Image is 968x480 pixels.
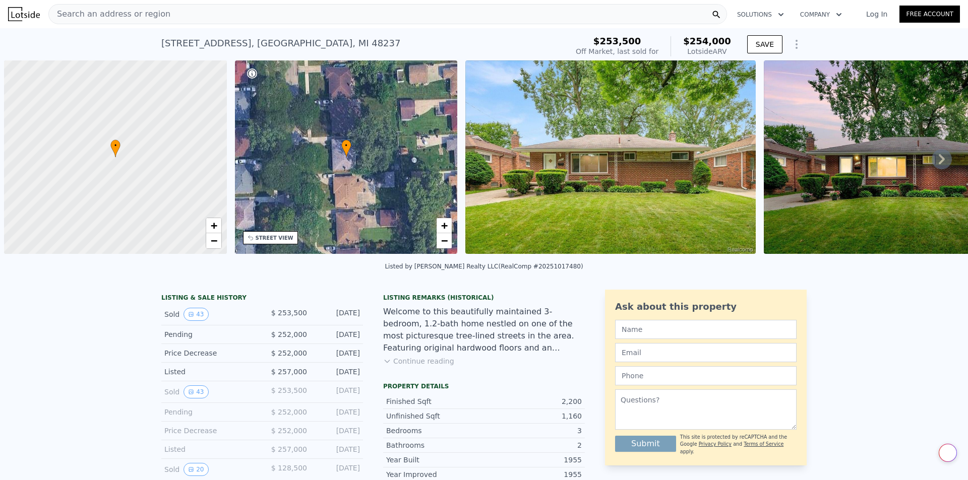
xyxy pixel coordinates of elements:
a: Free Account [899,6,960,23]
img: Sale: 167174408 Parcel: 59559617 [465,60,756,254]
div: [DATE] [315,463,360,476]
button: Submit [615,436,676,452]
div: Listing Remarks (Historical) [383,294,585,302]
div: Welcome to this beautifully maintained 3-bedroom, 1.2-bath home nestled on one of the most pictur... [383,306,585,354]
div: Ask about this property [615,300,797,314]
a: Privacy Policy [699,441,732,447]
div: Year Improved [386,469,484,479]
div: 1955 [484,455,582,465]
div: Pending [164,407,254,417]
div: Listed [164,367,254,377]
a: Terms of Service [744,441,783,447]
button: Continue reading [383,356,454,366]
div: [DATE] [315,385,360,398]
input: Email [615,343,797,362]
button: View historical data [184,308,208,321]
input: Phone [615,366,797,385]
div: [DATE] [315,308,360,321]
div: [STREET_ADDRESS] , [GEOGRAPHIC_DATA] , MI 48237 [161,36,400,50]
span: $ 252,000 [271,408,307,416]
div: 1,160 [484,411,582,421]
span: $ 257,000 [271,445,307,453]
button: View historical data [184,463,208,476]
div: Listed [164,444,254,454]
button: SAVE [747,35,782,53]
div: Lotside ARV [683,46,731,56]
a: Zoom out [437,233,452,248]
span: $253,500 [593,36,641,46]
div: Bathrooms [386,440,484,450]
div: Off Market, last sold for [576,46,658,56]
span: $ 252,000 [271,349,307,357]
span: $ 252,000 [271,427,307,435]
div: STREET VIEW [256,234,293,242]
span: $ 257,000 [271,368,307,376]
button: Show Options [786,34,807,54]
button: View historical data [184,385,208,398]
a: Zoom in [437,218,452,233]
span: − [441,234,448,247]
div: [DATE] [315,329,360,339]
span: $ 253,500 [271,386,307,394]
div: • [110,140,120,157]
div: Finished Sqft [386,396,484,406]
div: Listed by [PERSON_NAME] Realty LLC (RealComp #20251017480) [385,263,583,270]
span: + [441,219,448,232]
div: Bedrooms [386,426,484,436]
div: 3 [484,426,582,436]
div: 2,200 [484,396,582,406]
div: • [341,140,351,157]
div: This site is protected by reCAPTCHA and the Google and apply. [680,434,797,455]
div: [DATE] [315,407,360,417]
a: Log In [854,9,899,19]
span: + [210,219,217,232]
span: • [110,141,120,150]
a: Zoom out [206,233,221,248]
div: 1955 [484,469,582,479]
div: Pending [164,329,254,339]
a: Zoom in [206,218,221,233]
span: $ 253,500 [271,309,307,317]
div: Price Decrease [164,426,254,436]
div: Sold [164,463,254,476]
div: Unfinished Sqft [386,411,484,421]
span: $ 128,500 [271,464,307,472]
span: $ 252,000 [271,330,307,338]
div: Price Decrease [164,348,254,358]
span: Search an address or region [49,8,170,20]
div: [DATE] [315,426,360,436]
div: [DATE] [315,444,360,454]
button: Solutions [729,6,792,24]
div: LISTING & SALE HISTORY [161,294,363,304]
div: [DATE] [315,348,360,358]
div: 2 [484,440,582,450]
span: − [210,234,217,247]
img: Lotside [8,7,40,21]
div: Sold [164,308,254,321]
button: Company [792,6,850,24]
span: $254,000 [683,36,731,46]
span: • [341,141,351,150]
div: [DATE] [315,367,360,377]
div: Year Built [386,455,484,465]
div: Property details [383,382,585,390]
div: Sold [164,385,254,398]
input: Name [615,320,797,339]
